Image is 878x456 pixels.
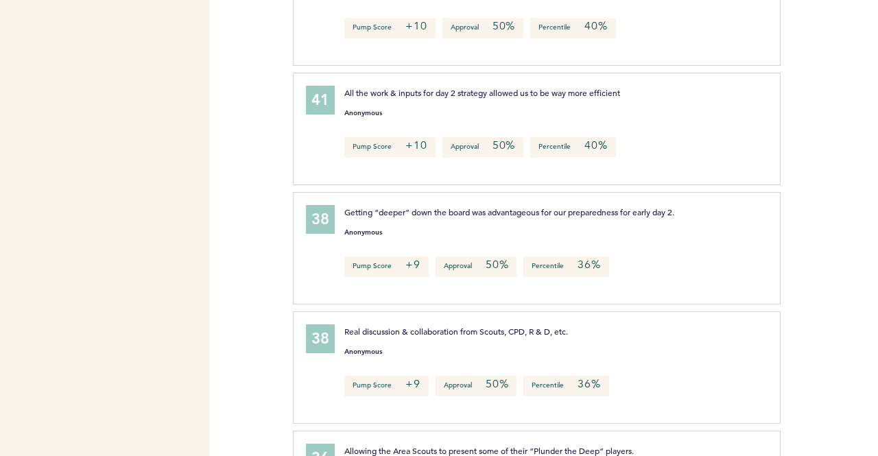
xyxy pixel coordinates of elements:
p: Percentile [523,256,608,277]
span: Getting “deeper” down the board was advantageous for our preparedness for early day 2. [344,206,674,217]
em: 50% [486,377,508,391]
em: 50% [493,139,515,152]
p: Percentile [530,137,615,158]
em: +10 [405,19,427,33]
div: 38 [306,324,335,353]
em: 40% [584,19,607,33]
em: +10 [405,139,427,152]
p: Pump Score [344,137,435,158]
em: 36% [578,377,600,391]
p: Pump Score [344,256,429,277]
em: +9 [405,377,420,391]
em: +9 [405,258,420,272]
span: Real discussion & collaboration from Scouts, CPD, R & D, etc. [344,326,568,337]
div: 38 [306,205,335,234]
p: Approval [436,256,517,277]
p: Approval [442,18,523,38]
em: 50% [486,258,508,272]
small: Anonymous [344,348,382,355]
small: Anonymous [344,229,382,236]
p: Percentile [530,18,615,38]
p: Approval [436,376,517,396]
em: 40% [584,139,607,152]
span: Allowing the Area Scouts to present some of their “Plunder the Deep” players. [344,445,634,456]
p: Percentile [523,376,608,396]
em: 36% [578,258,600,272]
p: Approval [442,137,523,158]
div: 41 [306,86,335,115]
em: 50% [493,19,515,33]
span: All the work & inputs for day 2 strategy allowed us to be way more efficient [344,87,620,98]
p: Pump Score [344,18,435,38]
small: Anonymous [344,110,382,117]
p: Pump Score [344,376,429,396]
